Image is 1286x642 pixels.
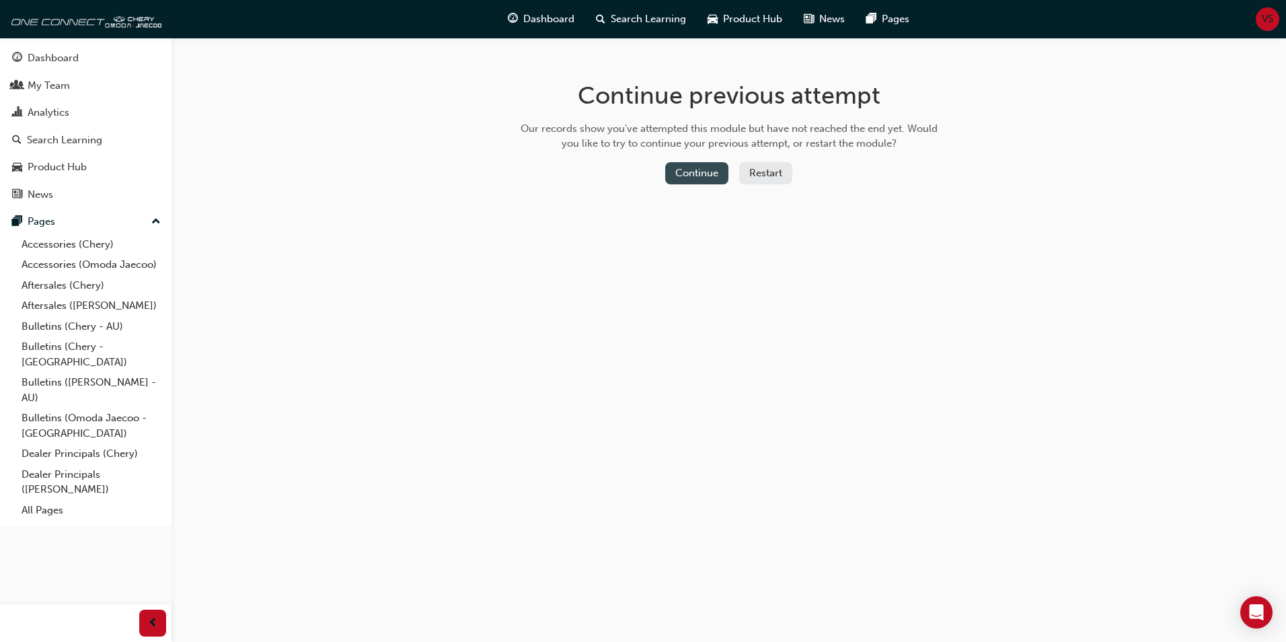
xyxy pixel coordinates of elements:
a: Product Hub [5,155,166,180]
span: Dashboard [523,11,574,27]
span: pages-icon [12,216,22,228]
span: Product Hub [723,11,782,27]
span: news-icon [12,189,22,201]
button: Pages [5,209,166,234]
a: All Pages [16,500,166,521]
a: Analytics [5,100,166,125]
a: News [5,182,166,207]
div: Search Learning [27,133,102,148]
button: Continue [665,162,728,184]
a: Bulletins (Omoda Jaecoo - [GEOGRAPHIC_DATA]) [16,408,166,443]
a: pages-iconPages [856,5,920,33]
span: news-icon [804,11,814,28]
span: search-icon [12,135,22,147]
span: people-icon [12,80,22,92]
span: VS [1262,11,1273,27]
button: VS [1256,7,1279,31]
button: Restart [739,162,792,184]
a: Accessories (Omoda Jaecoo) [16,254,166,275]
h1: Continue previous attempt [516,81,942,110]
a: Aftersales (Chery) [16,275,166,296]
a: Bulletins (Chery - [GEOGRAPHIC_DATA]) [16,336,166,372]
img: oneconnect [7,5,161,32]
a: Bulletins (Chery - AU) [16,316,166,337]
span: guage-icon [508,11,518,28]
div: Pages [28,214,55,229]
a: My Team [5,73,166,98]
span: Search Learning [611,11,686,27]
span: prev-icon [148,615,158,632]
span: guage-icon [12,52,22,65]
a: guage-iconDashboard [497,5,585,33]
a: Dealer Principals (Chery) [16,443,166,464]
div: Analytics [28,105,69,120]
a: Dealer Principals ([PERSON_NAME]) [16,464,166,500]
span: Pages [882,11,909,27]
span: up-icon [151,213,161,231]
div: My Team [28,78,70,94]
span: search-icon [596,11,605,28]
a: car-iconProduct Hub [697,5,793,33]
span: car-icon [708,11,718,28]
div: Open Intercom Messenger [1240,596,1273,629]
a: Bulletins ([PERSON_NAME] - AU) [16,372,166,408]
span: News [819,11,845,27]
div: Our records show you've attempted this module but have not reached the end yet. Would you like to... [516,121,942,151]
div: Dashboard [28,50,79,66]
a: Search Learning [5,128,166,153]
div: News [28,187,53,203]
a: Aftersales ([PERSON_NAME]) [16,295,166,316]
span: car-icon [12,162,22,174]
a: news-iconNews [793,5,856,33]
span: pages-icon [866,11,876,28]
a: search-iconSearch Learning [585,5,697,33]
span: chart-icon [12,107,22,119]
a: Dashboard [5,46,166,71]
a: Accessories (Chery) [16,234,166,255]
div: Product Hub [28,159,87,175]
button: DashboardMy TeamAnalyticsSearch LearningProduct HubNews [5,43,166,209]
